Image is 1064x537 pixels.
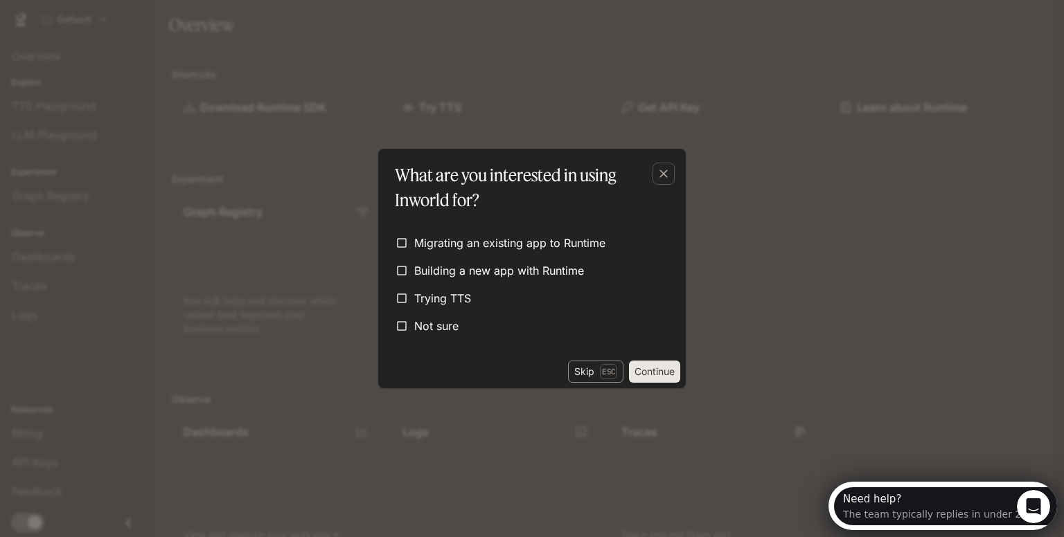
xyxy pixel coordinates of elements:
iframe: Intercom live chat discovery launcher [828,482,1057,530]
span: Trying TTS [414,290,471,307]
div: Need help? [15,12,199,23]
button: SkipEsc [568,361,623,383]
span: Building a new app with Runtime [414,262,584,279]
div: The team typically replies in under 2h [15,23,199,37]
span: Not sure [414,318,459,334]
p: What are you interested in using Inworld for? [395,163,664,212]
iframe: Intercom live chat [1017,490,1050,523]
button: Continue [629,361,680,383]
p: Esc [600,364,617,379]
span: Migrating an existing app to Runtime [414,235,605,251]
div: Open Intercom Messenger [6,6,240,44]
